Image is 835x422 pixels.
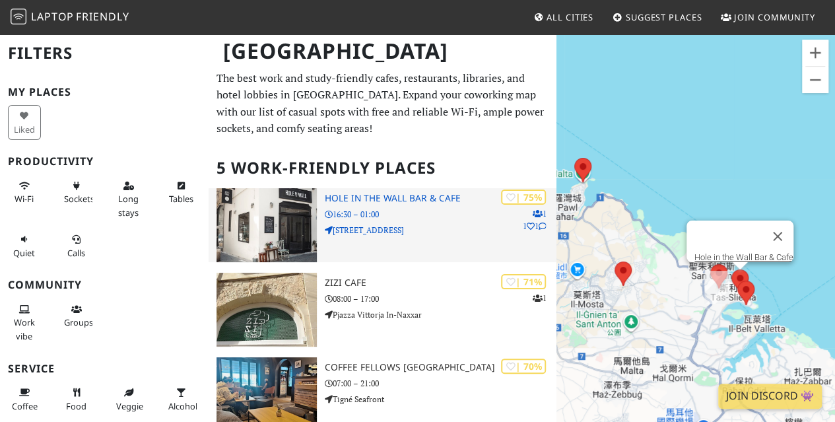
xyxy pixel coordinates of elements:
a: All Cities [528,5,599,29]
h3: Coffee Fellows [GEOGRAPHIC_DATA] [325,362,556,373]
h2: 5 Work-Friendly Places [217,148,549,188]
p: 1 1 1 [522,207,546,232]
img: Hole in the Wall Bar & Cafe [217,188,317,262]
h3: Productivity [8,155,201,168]
span: Work-friendly tables [168,193,193,205]
img: LaptopFriendly [11,9,26,24]
span: Coffee [12,400,38,412]
h3: My Places [8,86,201,98]
span: Long stays [118,193,139,218]
span: All Cities [547,11,593,23]
span: People working [14,316,35,341]
span: Video/audio calls [67,247,85,259]
div: | 70% [501,359,546,374]
a: Hole in the Wall Bar & Cafe [694,252,793,262]
span: Veggie [116,400,143,412]
button: Tables [164,175,197,210]
h3: Hole in the Wall Bar & Cafe [325,193,556,204]
span: Group tables [64,316,93,328]
p: 1 [532,292,546,304]
p: 16:30 – 01:00 [325,208,556,221]
button: Groups [60,299,93,334]
span: Friendly [76,9,129,24]
button: 縮小 [802,67,828,93]
button: 關閉 [762,221,793,252]
div: | 75% [501,190,546,205]
div: | 71% [501,274,546,289]
p: [STREET_ADDRESS] [325,224,556,236]
a: Join Discord 👾 [718,384,822,409]
span: Quiet [13,247,35,259]
span: Stable Wi-Fi [15,193,34,205]
span: Laptop [31,9,74,24]
a: Zizi cafe | 71% 1 Zizi cafe 08:00 – 17:00 Pjazza Vittorja In-Naxxar [209,273,556,347]
img: Zizi cafe [217,273,317,347]
span: Food [66,400,86,412]
p: 07:00 – 21:00 [325,377,556,390]
h3: Service [8,363,201,375]
button: 放大 [802,40,828,66]
button: Work vibe [8,299,41,347]
h3: Community [8,279,201,291]
a: Suggest Places [607,5,708,29]
button: Wi-Fi [8,175,41,210]
button: Food [60,382,93,417]
h3: Zizi cafe [325,277,556,289]
a: Hole in the Wall Bar & Cafe | 75% 111 Hole in the Wall Bar & Cafe 16:30 – 01:00 [STREET_ADDRESS] [209,188,556,262]
h2: Filters [8,33,201,73]
p: 08:00 – 17:00 [325,293,556,305]
button: Coffee [8,382,41,417]
span: Suggest Places [626,11,702,23]
span: Join Community [734,11,815,23]
p: The best work and study-friendly cafes, restaurants, libraries, and hotel lobbies in [GEOGRAPHIC_... [217,70,549,137]
span: Power sockets [64,193,94,205]
button: Alcohol [164,382,197,417]
button: Sockets [60,175,93,210]
a: Join Community [716,5,820,29]
p: Tigné Seafront [325,393,556,405]
a: LaptopFriendly LaptopFriendly [11,6,129,29]
button: Veggie [112,382,145,417]
button: Long stays [112,175,145,223]
button: Calls [60,229,93,264]
h1: [GEOGRAPHIC_DATA] [213,33,554,69]
button: Quiet [8,229,41,264]
p: Pjazza Vittorja In-Naxxar [325,308,556,321]
span: Alcohol [168,400,197,412]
